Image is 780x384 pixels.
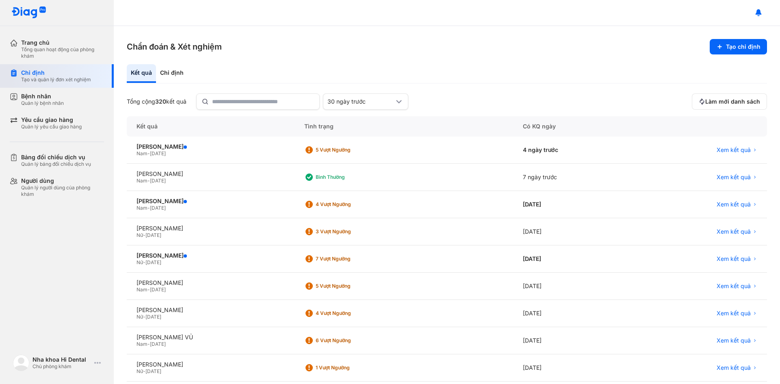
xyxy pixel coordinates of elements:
div: Người dùng [21,177,104,184]
span: Nữ [136,232,143,238]
div: [PERSON_NAME] [136,143,285,150]
span: [DATE] [150,150,166,156]
span: Làm mới danh sách [705,98,760,105]
div: [DATE] [513,273,634,300]
div: Quản lý bệnh nhân [21,100,64,106]
div: [PERSON_NAME] [136,225,285,232]
span: - [147,286,150,293]
div: Bình thường [316,174,381,180]
div: Quản lý yêu cầu giao hàng [21,124,82,130]
div: 7 ngày trước [513,164,634,191]
div: Quản lý bảng đối chiếu dịch vụ [21,161,91,167]
div: Chỉ định [21,69,91,76]
div: Bệnh nhân [21,93,64,100]
span: - [143,232,145,238]
span: [DATE] [150,205,166,211]
span: [DATE] [145,259,161,265]
div: [PERSON_NAME] [136,306,285,314]
div: Chỉ định [156,64,188,83]
div: Tình trạng [295,116,513,137]
span: Nam [136,205,147,211]
div: [DATE] [513,354,634,382]
span: - [143,259,145,265]
img: logo [13,355,29,371]
span: [DATE] [145,368,161,374]
span: - [147,205,150,211]
div: [DATE] [513,300,634,327]
div: Quản lý người dùng của phòng khám [21,184,104,197]
div: Tổng quan hoạt động của phòng khám [21,46,104,59]
span: Nữ [136,259,143,265]
h3: Chẩn đoán & Xét nghiệm [127,41,222,52]
span: Xem kết quả [717,364,751,371]
span: 320 [155,98,166,105]
img: logo [11,7,46,19]
div: 1 Vượt ngưỡng [316,364,381,371]
div: Bảng đối chiếu dịch vụ [21,154,91,161]
div: Nha khoa Hi Dental [32,356,91,363]
div: [PERSON_NAME] VỦ [136,334,285,341]
button: Tạo chỉ định [710,39,767,54]
div: 30 ngày trước [327,98,394,105]
div: [PERSON_NAME] [136,197,285,205]
div: 4 Vượt ngưỡng [316,310,381,317]
div: Chủ phòng khám [32,363,91,370]
div: Tạo và quản lý đơn xét nghiệm [21,76,91,83]
span: - [147,341,150,347]
span: [DATE] [150,341,166,347]
div: 4 ngày trước [513,137,634,164]
span: Nữ [136,314,143,320]
span: Xem kết quả [717,146,751,154]
div: 4 Vượt ngưỡng [316,201,381,208]
div: Có KQ ngày [513,116,634,137]
div: Yêu cầu giao hàng [21,116,82,124]
span: Nam [136,286,147,293]
span: Xem kết quả [717,255,751,263]
span: Nam [136,150,147,156]
div: Kết quả [127,116,295,137]
span: Nữ [136,368,143,374]
div: [PERSON_NAME] [136,170,285,178]
span: [DATE] [145,232,161,238]
span: Xem kết quả [717,201,751,208]
div: Tổng cộng kết quả [127,98,186,105]
span: [DATE] [150,178,166,184]
span: [DATE] [145,314,161,320]
div: Kết quả [127,64,156,83]
span: - [143,368,145,374]
div: [PERSON_NAME] [136,279,285,286]
span: Xem kết quả [717,282,751,290]
span: - [147,150,150,156]
div: 3 Vượt ngưỡng [316,228,381,235]
div: [DATE] [513,191,634,218]
div: Trang chủ [21,39,104,46]
span: Nam [136,178,147,184]
span: Xem kết quả [717,310,751,317]
span: Xem kết quả [717,228,751,235]
span: - [143,314,145,320]
div: [DATE] [513,218,634,245]
div: [DATE] [513,245,634,273]
div: 5 Vượt ngưỡng [316,147,381,153]
div: [PERSON_NAME] [136,252,285,259]
span: Nam [136,341,147,347]
div: [DATE] [513,327,634,354]
div: 5 Vượt ngưỡng [316,283,381,289]
button: Làm mới danh sách [692,93,767,110]
span: - [147,178,150,184]
div: 6 Vượt ngưỡng [316,337,381,344]
span: Xem kết quả [717,174,751,181]
span: Xem kết quả [717,337,751,344]
span: [DATE] [150,286,166,293]
div: 7 Vượt ngưỡng [316,256,381,262]
div: [PERSON_NAME] [136,361,285,368]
